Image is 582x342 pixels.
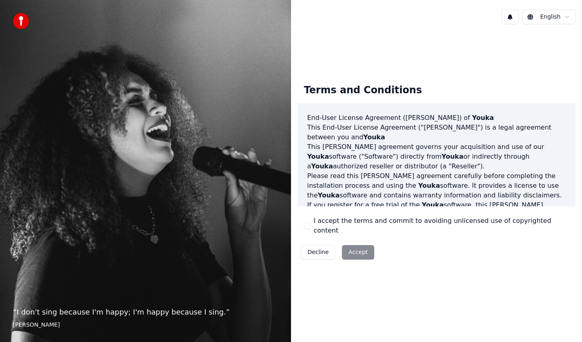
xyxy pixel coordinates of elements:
[422,201,444,209] span: Youka
[13,321,278,329] footer: [PERSON_NAME]
[418,182,440,189] span: Youka
[318,191,339,199] span: Youka
[442,153,464,160] span: Youka
[297,78,428,103] div: Terms and Conditions
[307,123,566,142] p: This End-User License Agreement ("[PERSON_NAME]") is a legal agreement between you and
[307,142,566,171] p: This [PERSON_NAME] agreement governs your acquisition and use of our software ("Software") direct...
[314,216,569,235] label: I accept the terms and commit to avoiding unlicensed use of copyrighted content
[13,306,278,318] p: “ I don't sing because I'm happy; I'm happy because I sing. ”
[307,171,566,200] p: Please read this [PERSON_NAME] agreement carefully before completing the installation process and...
[311,162,333,170] span: Youka
[472,114,494,122] span: Youka
[307,153,329,160] span: Youka
[363,133,385,141] span: Youka
[301,245,335,260] button: Decline
[13,13,29,29] img: youka
[307,200,566,249] p: If you register for a free trial of the software, this [PERSON_NAME] agreement will also govern t...
[307,113,566,123] h3: End-User License Agreement ([PERSON_NAME]) of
